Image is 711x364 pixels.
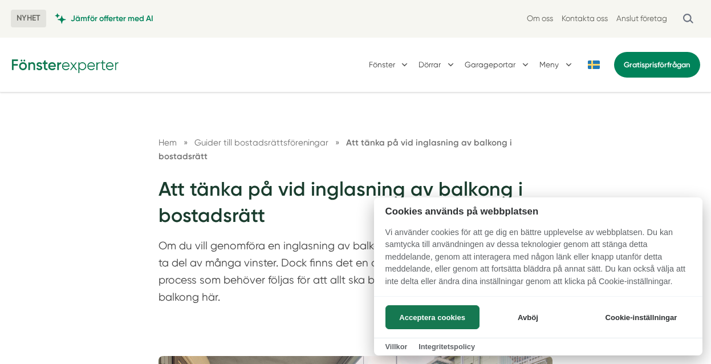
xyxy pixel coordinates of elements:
[374,227,702,296] p: Vi använder cookies för att ge dig en bättre upplevelse av webbplatsen. Du kan samtycka till anvä...
[419,342,475,351] a: Integritetspolicy
[385,305,480,329] button: Acceptera cookies
[482,305,573,329] button: Avböj
[591,305,691,329] button: Cookie-inställningar
[374,206,702,217] h2: Cookies används på webbplatsen
[385,342,408,351] a: Villkor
